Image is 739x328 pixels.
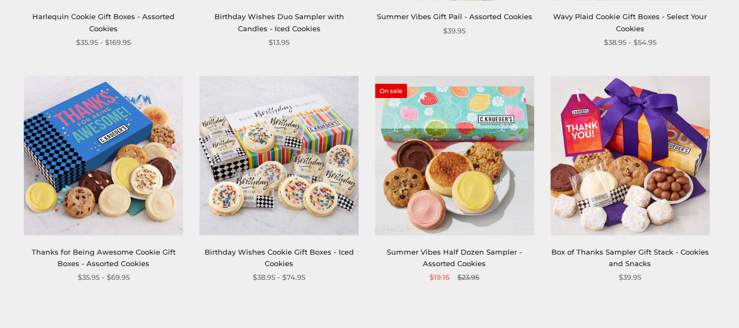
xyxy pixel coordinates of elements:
[32,248,176,268] a: Thanks for Being Awesome Cookie Gift Boxes - Assorted Cookies
[604,37,656,48] span: $38.95 - $54.95
[553,12,707,32] a: Wavy Plaid Cookie Gift Boxes - Select Your Cookies
[387,248,522,268] a: Summer Vibes Half Dozen Sampler - Assorted Cookies
[32,12,174,32] a: Harlequin Cookie Gift Boxes - Assorted Cookies
[269,37,289,48] span: $13.95
[457,272,479,283] span: $23.95
[76,37,131,48] span: $35.95 - $169.95
[253,272,305,283] span: $38.95 - $74.95
[429,272,450,283] span: $19.16
[443,25,465,37] span: $39.95
[377,12,532,21] a: Summer Vibes Gift Pail - Assorted Cookies
[551,248,709,268] a: Box of Thanks Sampler Gift Stack - Cookies and Snacks
[214,12,344,32] a: Birthday Wishes Duo Sampler with Candles - Iced Cookies
[24,76,183,235] img: Thanks for Being Awesome Cookie Gift Boxes - Assorted Cookies
[375,76,534,235] img: Summer Vibes Half Dozen Sampler - Assorted Cookies
[78,272,130,283] span: $35.95 - $69.95
[9,286,113,319] iframe: Sign Up via Text for Offers
[375,84,407,98] span: On sale
[550,76,709,235] img: Box of Thanks Sampler Gift Stack - Cookies and Snacks
[205,248,354,268] a: Birthday Wishes Cookie Gift Boxes - Iced Cookies
[200,76,359,235] img: Birthday Wishes Cookie Gift Boxes - Iced Cookies
[619,272,641,283] span: $39.95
